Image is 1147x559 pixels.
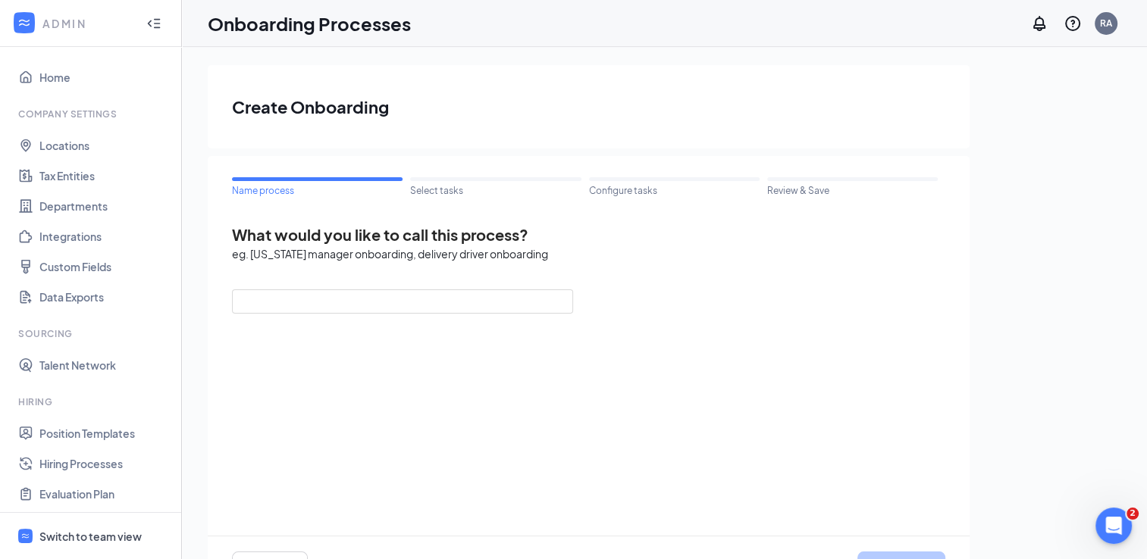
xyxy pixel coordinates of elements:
[1100,17,1112,30] div: RA
[39,130,169,161] a: Locations
[1127,507,1139,520] span: 2
[208,11,411,36] h1: Onboarding Processes
[39,448,169,479] a: Hiring Processes
[39,221,169,251] a: Integrations
[1095,507,1132,544] iframe: Intercom live chat
[767,185,938,197] div: Review & Save
[18,327,166,340] div: Sourcing
[39,418,169,448] a: Position Templates
[410,185,581,197] div: Select tasks
[232,245,945,262] span: eg. [US_STATE] manager onboarding, delivery driver onboarding
[1030,14,1048,33] svg: Notifications
[18,108,166,120] div: Company Settings
[39,529,142,544] div: Switch to team view
[39,282,169,312] a: Data Exports
[42,16,133,31] div: ADMIN
[39,479,169,509] a: Evaluation Plan
[39,350,169,380] a: Talent Network
[39,191,169,221] a: Departments
[39,251,169,282] a: Custom Fields
[17,15,32,30] svg: WorkstreamLogo
[18,395,166,408] div: Hiring
[589,185,760,197] div: Configure tasks
[232,224,945,245] h3: What would you like to call this process?
[39,509,169,539] a: Reapplications
[232,185,403,197] div: Name process
[146,16,161,31] svg: Collapse
[1064,14,1082,33] svg: QuestionInfo
[39,62,169,92] a: Home
[39,161,169,191] a: Tax Entities
[232,94,945,120] span: Create Onboarding
[20,531,30,541] svg: WorkstreamLogo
